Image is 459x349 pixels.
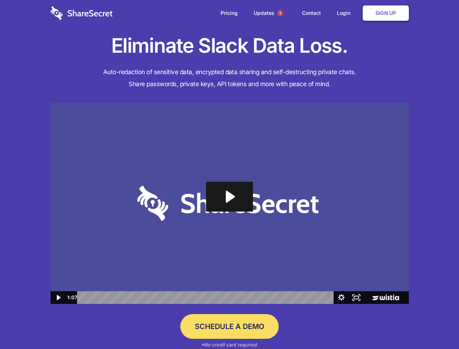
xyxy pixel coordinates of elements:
[213,2,245,24] a: Pricing
[330,2,361,24] a: Login
[51,6,113,20] img: logo-wordmark-white-trans-d4663122ce5f474addd5e946df7df03e33cb6a1c49d2221995e7729f52c070b2.svg
[423,313,450,340] iframe: Drift Widget Chat Controller
[206,182,253,212] button: Play Video: Sharesecret Slack Extension
[363,5,409,21] a: Sign Up
[51,66,409,90] h4: Auto-redaction of sensitive data, encrypted data sharing and self-destructing private chats. Shar...
[180,314,279,339] a: Schedule a Demo
[83,291,330,304] div: Playbar
[334,291,349,304] button: Show settings menu
[295,2,328,24] a: Contact
[51,103,409,304] img: Sharesecret
[364,291,408,304] a: Wistia Logo -- Learn More
[201,342,258,348] em: *No credit card required.
[277,10,283,16] span: 1
[349,291,364,304] button: Fullscreen
[51,291,65,304] button: Play Video
[51,33,409,59] h1: Eliminate Slack Data Loss.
